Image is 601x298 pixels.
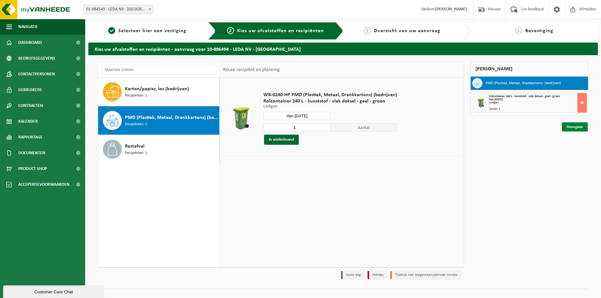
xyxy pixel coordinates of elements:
span: PMD (Plastiek, Metaal, Drankkartons) (bedrijven) [125,114,218,121]
span: Aantal [330,123,397,131]
div: [PERSON_NAME] [470,61,588,77]
span: Overzicht van uw aanvraag [374,28,440,33]
strong: [PERSON_NAME] [435,7,467,12]
button: PMD (Plastiek, Metaal, Drankkartons) (bedrijven) Recipiënten: 1 [98,106,220,135]
span: Bedrijfsgegevens [18,50,55,66]
p: Ledigen [263,104,397,109]
div: Ledigen [489,101,586,104]
a: 1Selecteer hier een vestiging [91,27,203,35]
span: Contactpersonen [18,66,55,82]
div: Keuze recipiënt en planning [220,62,283,78]
span: Karton/papier, los (bedrijven) [125,85,189,93]
span: Rapportage [18,129,43,145]
h3: PMD (Plastiek, Metaal, Drankkartons) (bedrijven) [486,78,561,88]
span: Rolcontainer 240 L - kunststof - vlak deksel - geel - groen [263,98,397,104]
span: Acceptatievoorwaarden [18,177,69,192]
h2: Kies uw afvalstoffen en recipiënten - aanvraag voor 10-886494 - LEDA NV - [GEOGRAPHIC_DATA] [88,43,598,55]
span: Navigatie [18,19,38,35]
li: Tijdelijk niet toegestaan/période limitée [390,271,461,279]
button: Karton/papier, los (bedrijven) Recipiënten: 1 [98,78,220,106]
span: WB-0240-HP PMD (Plastiek, Metaal, Drankkartons) (bedrijven) [263,92,397,98]
button: In winkelmand [264,135,299,145]
a: Doorgaan [562,122,588,131]
strong: Van [DATE] [489,98,503,101]
input: Materiaal zoeken [101,65,216,74]
span: Product Shop [18,161,47,177]
li: Holiday [368,271,387,279]
span: 1 [108,27,115,34]
li: Vaste dag [341,271,364,279]
span: 01-084549 - LEDA NV - TORHOUT [83,5,153,14]
span: Bevestiging [525,28,553,33]
span: 3 [364,27,371,34]
span: Gebruikers [18,82,42,98]
iframe: chat widget [3,284,105,298]
span: Restafval [125,143,144,150]
span: Contracten [18,98,43,114]
span: Kies uw afvalstoffen en recipiënten [237,28,324,33]
span: Selecteer hier een vestiging [118,28,186,33]
button: Restafval Recipiënten: 1 [98,135,220,163]
span: Recipiënten: 1 [125,121,147,127]
span: 01-084549 - LEDA NV - TORHOUT [84,5,153,14]
span: Rolcontainer 240 L - kunststof - vlak deksel - geel - groen [489,95,560,98]
span: Recipiënten: 1 [125,93,147,99]
input: Selecteer datum [263,112,330,120]
span: Recipiënten: 1 [125,150,147,156]
span: Kalender [18,114,38,129]
span: Documenten [18,145,45,161]
span: 2 [227,27,234,34]
span: 4 [515,27,522,34]
span: Dashboard [18,35,42,50]
div: Aantal: 1 [489,108,586,111]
